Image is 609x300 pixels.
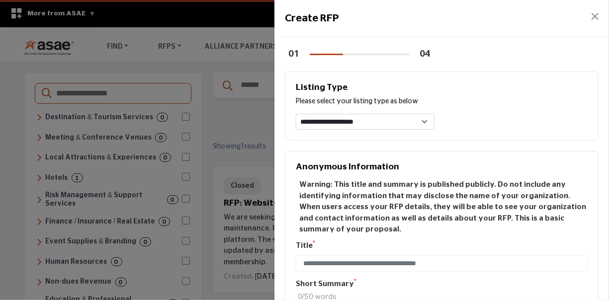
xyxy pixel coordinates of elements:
[285,10,339,26] h4: Create RFP
[420,48,431,61] div: 04
[296,255,588,272] input: Enter Title e.g. New CRM for Medium Sized Org
[296,114,434,130] select: Default select example
[296,162,588,172] h5: Anonymous Information
[296,240,315,252] label: Title
[288,48,299,61] div: 01
[296,82,588,93] h5: Listing Type
[299,181,586,233] span: Warning: This title and summary is published publicly. Do not include any identifying information...
[296,98,418,105] span: Please select your listing type as below
[588,9,602,23] button: Close
[296,279,356,290] label: Short Summary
